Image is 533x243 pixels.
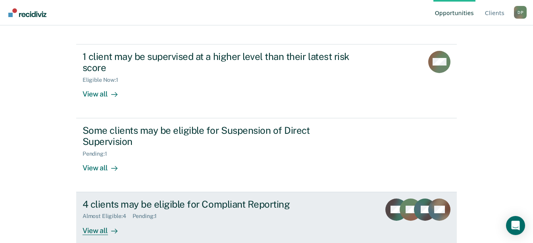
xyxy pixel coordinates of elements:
button: Profile dropdown button [514,6,527,19]
div: Almost Eligible : 4 [83,213,133,220]
div: View all [83,157,127,173]
div: 4 clients may be eligible for Compliant Reporting [83,199,361,210]
div: View all [83,220,127,235]
div: Eligible Now : 1 [83,77,125,83]
a: 1 client may be supervised at a higher level than their latest risk scoreEligible Now:1View all [76,44,457,118]
img: Recidiviz [8,8,46,17]
div: Open Intercom Messenger [506,216,525,235]
a: Some clients may be eligible for Suspension of Direct SupervisionPending:1View all [76,118,457,192]
div: Pending : 1 [133,213,164,220]
div: Pending : 1 [83,150,114,157]
div: D P [514,6,527,19]
div: View all [83,83,127,99]
div: 1 client may be supervised at a higher level than their latest risk score [83,51,361,74]
div: Some clients may be eligible for Suspension of Direct Supervision [83,125,361,148]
